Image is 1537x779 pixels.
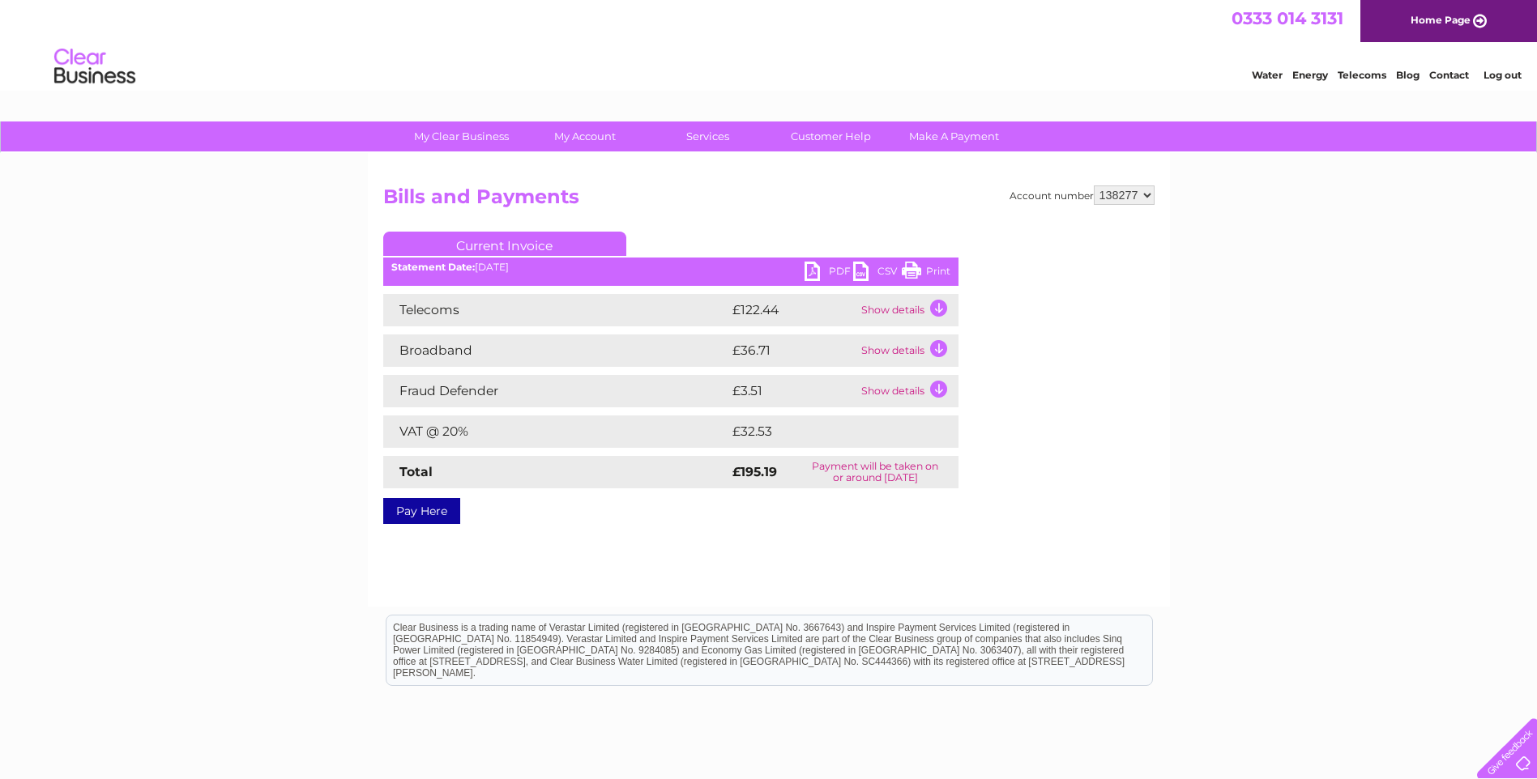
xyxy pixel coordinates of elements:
[728,294,857,326] td: £122.44
[1396,69,1420,81] a: Blog
[1292,69,1328,81] a: Energy
[792,456,958,488] td: Payment will be taken on or around [DATE]
[1484,69,1522,81] a: Log out
[383,262,958,273] div: [DATE]
[383,415,728,448] td: VAT @ 20%
[383,375,728,407] td: Fraud Defender
[383,498,460,524] a: Pay Here
[518,121,651,151] a: My Account
[1429,69,1469,81] a: Contact
[386,9,1152,79] div: Clear Business is a trading name of Verastar Limited (registered in [GEOGRAPHIC_DATA] No. 3667643...
[383,294,728,326] td: Telecoms
[902,262,950,285] a: Print
[1252,69,1283,81] a: Water
[857,375,958,407] td: Show details
[857,334,958,367] td: Show details
[1232,8,1343,28] a: 0333 014 3131
[728,334,857,367] td: £36.71
[887,121,1021,151] a: Make A Payment
[853,262,902,285] a: CSV
[641,121,775,151] a: Services
[399,464,433,479] strong: Total
[395,121,528,151] a: My Clear Business
[391,261,475,273] b: Statement Date:
[383,232,626,256] a: Current Invoice
[383,185,1155,216] h2: Bills and Payments
[857,294,958,326] td: Show details
[728,375,857,407] td: £3.51
[383,334,728,367] td: Broadband
[1010,185,1155,205] div: Account number
[1338,69,1386,81] a: Telecoms
[805,262,853,285] a: PDF
[732,464,777,479] strong: £195.19
[764,121,898,151] a: Customer Help
[728,415,925,448] td: £32.53
[53,42,136,92] img: logo.png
